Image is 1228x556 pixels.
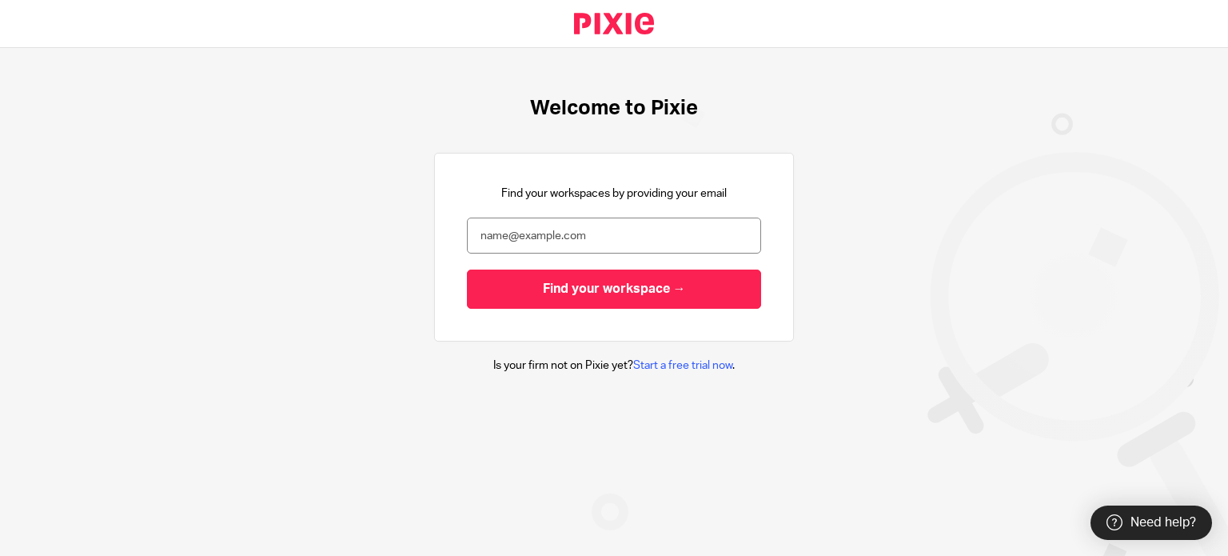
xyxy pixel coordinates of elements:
a: Start a free trial now [633,360,732,371]
h1: Welcome to Pixie [530,96,698,121]
p: Find your workspaces by providing your email [501,186,727,202]
input: Find your workspace → [467,270,761,309]
div: Need help? [1090,506,1212,540]
input: name@example.com [467,218,761,254]
p: Is your firm not on Pixie yet? . [493,358,735,374]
